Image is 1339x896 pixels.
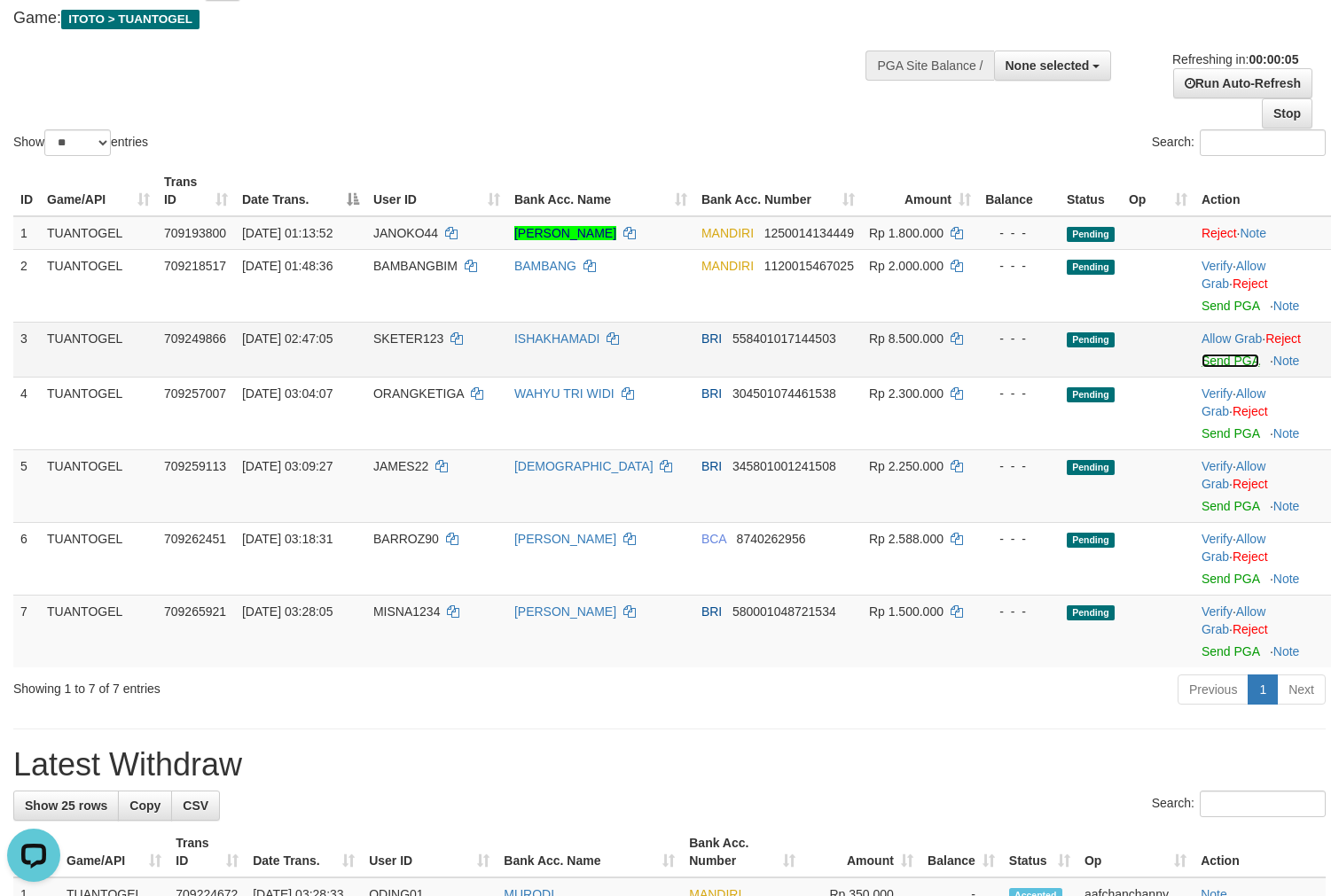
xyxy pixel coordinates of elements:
label: Search: [1152,791,1326,817]
span: 709218517 [164,259,226,273]
span: Refreshing in: [1172,52,1298,66]
span: BAMBANGBIM [373,259,458,273]
span: [DATE] 03:18:31 [242,532,333,546]
span: Copy 1120015467025 to clipboard [764,259,854,273]
select: Showentries [44,129,111,156]
a: [PERSON_NAME] [514,532,616,546]
th: Date Trans.: activate to sort column descending [235,166,366,216]
span: Rp 8.500.000 [869,331,944,346]
th: Balance: activate to sort column ascending [920,827,1002,877]
a: Allow Grab [1202,459,1265,491]
div: PGA Site Balance / [865,51,993,81]
a: Send PGA [1202,572,1259,586]
span: ITOTO > TUANTOGEL [61,10,200,29]
a: Note [1273,299,1300,313]
td: 3 [13,322,40,377]
span: Rp 1.500.000 [869,604,944,619]
span: Pending [1067,605,1115,620]
span: Pending [1067,227,1115,242]
a: Send PGA [1202,644,1259,658]
span: [DATE] 01:48:36 [242,259,333,273]
a: Reject [1233,477,1268,491]
th: Date Trans.: activate to sort column ascending [246,827,362,877]
a: Note [1273,572,1300,586]
a: Send PGA [1202,426,1259,440]
th: Bank Acc. Number: activate to sort column ascending [694,166,862,216]
a: Verify [1202,532,1233,546]
span: 709193800 [164,226,226,240]
th: Action [1194,166,1331,216]
a: Reject [1233,622,1268,636]
span: Pending [1067,387,1115,402]
a: Reject [1233,549,1268,564]
td: TUANTOGEL [40,216,157,250]
td: · [1194,216,1331,250]
span: Copy 8740262956 to clipboard [737,532,806,546]
a: Send PGA [1202,299,1259,313]
td: · [1194,322,1331,377]
a: [PERSON_NAME] [514,604,616,619]
span: [DATE] 02:47:05 [242,331,333,346]
td: · · [1194,522,1331,595]
div: - - - [985,530,1053,548]
span: BRI [701,386,722,401]
td: · · [1194,377,1331,449]
span: BARROZ90 [373,532,439,546]
a: WAHYU TRI WIDI [514,386,615,401]
td: TUANTOGEL [40,522,157,595]
span: [DATE] 03:09:27 [242,459,333,473]
a: Copy [118,791,172,821]
a: Verify [1202,259,1233,273]
td: TUANTOGEL [40,595,157,667]
th: User ID: activate to sort column ascending [362,827,497,877]
a: Note [1273,644,1300,658]
td: TUANTOGEL [40,249,157,322]
th: Game/API: activate to sort column ascending [59,827,168,877]
a: ISHAKHAMADI [514,331,599,346]
span: MANDIRI [701,259,754,273]
span: None selected [1006,58,1090,73]
span: CSV [183,799,208,813]
span: Rp 2.000.000 [869,259,944,273]
span: Rp 2.588.000 [869,532,944,546]
td: TUANTOGEL [40,449,157,522]
a: Allow Grab [1202,604,1265,636]
input: Search: [1200,791,1326,817]
span: 709249866 [164,331,226,346]
th: Trans ID: activate to sort column ascending [168,827,246,877]
span: BRI [701,459,722,473]
a: Send PGA [1202,354,1259,368]
h4: Game: [13,10,875,27]
th: Amount: activate to sort column ascending [862,166,978,216]
th: Trans ID: activate to sort column ascending [157,166,235,216]
span: 709265921 [164,604,226,619]
span: · [1202,532,1265,564]
span: Pending [1067,533,1115,548]
a: Reject [1233,404,1268,418]
span: · [1202,386,1265,418]
th: Balance [978,166,1060,216]
span: Rp 2.300.000 [869,386,944,401]
span: Pending [1067,260,1115,275]
td: TUANTOGEL [40,322,157,377]
span: MANDIRI [701,226,754,240]
th: Bank Acc. Number: activate to sort column ascending [682,827,802,877]
a: Stop [1262,98,1312,129]
span: MISNA1234 [373,604,440,619]
span: Show 25 rows [25,799,107,813]
a: Next [1277,674,1326,705]
td: · · [1194,249,1331,322]
a: Verify [1202,459,1233,473]
div: - - - [985,330,1053,347]
input: Search: [1200,129,1326,156]
td: 6 [13,522,40,595]
a: 1 [1248,674,1278,705]
div: - - - [985,224,1053,242]
a: Note [1273,426,1300,440]
span: Copy 580001048721534 to clipboard [732,604,836,619]
a: Allow Grab [1202,259,1265,291]
th: Bank Acc. Name: activate to sort column ascending [497,827,682,877]
th: Op: activate to sort column ascending [1122,166,1194,216]
label: Show entries [13,129,148,156]
a: Allow Grab [1202,532,1265,564]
